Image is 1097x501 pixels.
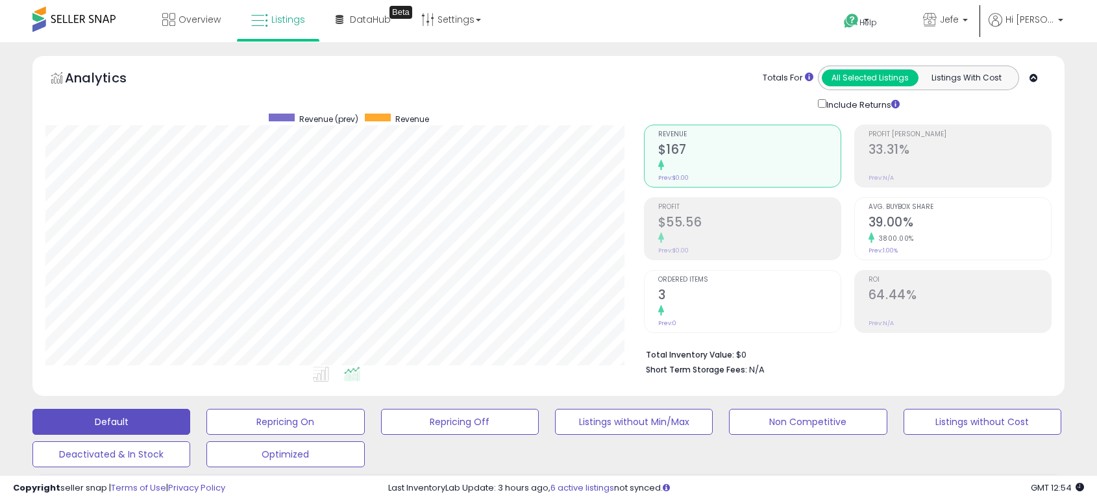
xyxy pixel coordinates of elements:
[869,287,1051,305] h2: 64.44%
[271,13,305,26] span: Listings
[989,13,1063,42] a: Hi [PERSON_NAME]
[179,13,221,26] span: Overview
[550,482,614,494] a: 6 active listings
[1031,482,1084,494] span: 2025-09-10 12:54 GMT
[32,441,190,467] button: Deactivated & In Stock
[65,69,152,90] h5: Analytics
[388,482,1085,495] div: Last InventoryLab Update: 3 hours ago, not synced.
[646,349,734,360] b: Total Inventory Value:
[111,482,166,494] a: Terms of Use
[940,13,959,26] span: Jefe
[918,69,1015,86] button: Listings With Cost
[658,287,841,305] h2: 3
[395,114,429,125] span: Revenue
[168,482,225,494] a: Privacy Policy
[555,409,713,435] button: Listings without Min/Max
[658,174,689,182] small: Prev: $0.00
[859,17,877,28] span: Help
[299,114,358,125] span: Revenue (prev)
[869,174,894,182] small: Prev: N/A
[869,215,1051,232] h2: 39.00%
[658,204,841,211] span: Profit
[658,247,689,254] small: Prev: $0.00
[389,6,412,19] div: Tooltip anchor
[646,364,747,375] b: Short Term Storage Fees:
[904,409,1061,435] button: Listings without Cost
[658,215,841,232] h2: $55.56
[729,409,887,435] button: Non Competitive
[808,97,915,112] div: Include Returns
[206,441,364,467] button: Optimized
[1005,13,1054,26] span: Hi [PERSON_NAME]
[874,234,914,243] small: 3800.00%
[658,276,841,284] span: Ordered Items
[658,319,676,327] small: Prev: 0
[13,482,60,494] strong: Copyright
[869,131,1051,138] span: Profit [PERSON_NAME]
[13,482,225,495] div: seller snap | |
[843,13,859,29] i: Get Help
[658,142,841,160] h2: $167
[833,3,902,42] a: Help
[350,13,391,26] span: DataHub
[869,247,898,254] small: Prev: 1.00%
[869,142,1051,160] h2: 33.31%
[206,409,364,435] button: Repricing On
[869,319,894,327] small: Prev: N/A
[763,72,813,84] div: Totals For
[869,276,1051,284] span: ROI
[646,346,1042,361] li: $0
[32,409,190,435] button: Default
[658,131,841,138] span: Revenue
[381,409,539,435] button: Repricing Off
[869,204,1051,211] span: Avg. Buybox Share
[822,69,918,86] button: All Selected Listings
[749,363,765,376] span: N/A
